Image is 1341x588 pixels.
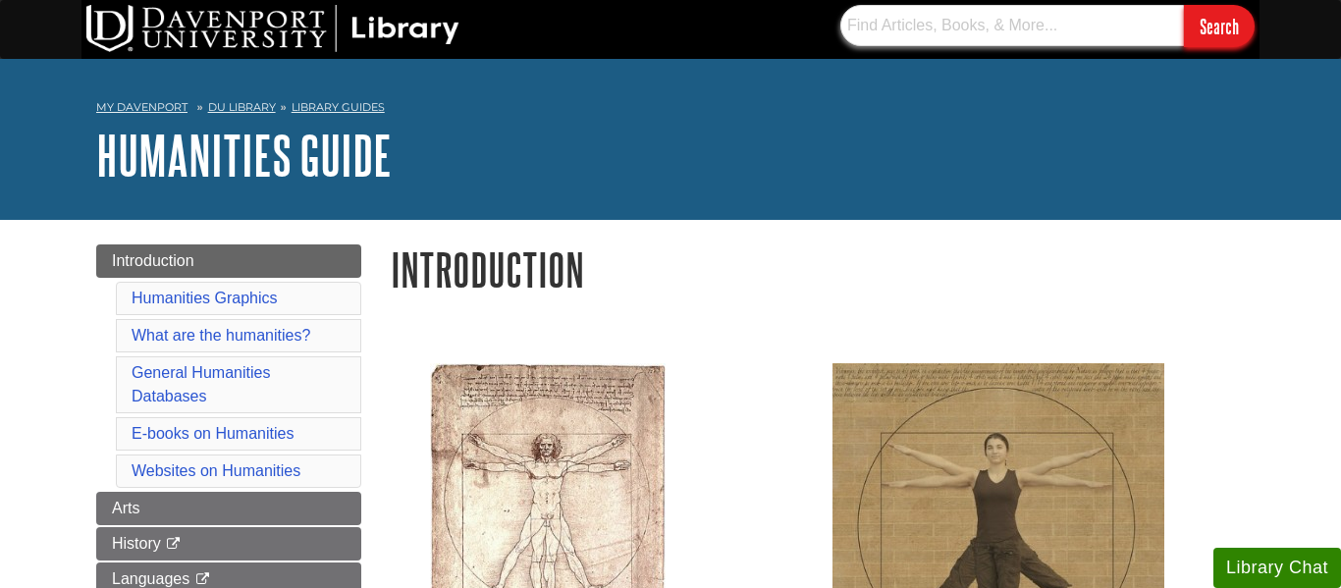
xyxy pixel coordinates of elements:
[96,527,361,561] a: History
[1213,548,1341,588] button: Library Chat
[132,290,278,306] a: Humanities Graphics
[132,462,300,479] a: Websites on Humanities
[96,94,1245,126] nav: breadcrumb
[132,364,270,404] a: General Humanities Databases
[208,100,276,114] a: DU Library
[96,99,188,116] a: My Davenport
[292,100,385,114] a: Library Guides
[86,5,459,52] img: DU Library
[96,244,361,278] a: Introduction
[112,570,189,587] span: Languages
[840,5,1255,47] form: Searches DU Library's articles, books, and more
[840,5,1184,46] input: Find Articles, Books, & More...
[112,500,139,516] span: Arts
[96,492,361,525] a: Arts
[112,535,161,552] span: History
[391,244,1245,294] h1: Introduction
[1184,5,1255,47] input: Search
[132,425,294,442] a: E-books on Humanities
[165,538,182,551] i: This link opens in a new window
[132,327,310,344] a: What are the humanities?
[96,125,392,186] a: Humanities Guide
[112,252,194,269] span: Introduction
[194,573,211,586] i: This link opens in a new window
